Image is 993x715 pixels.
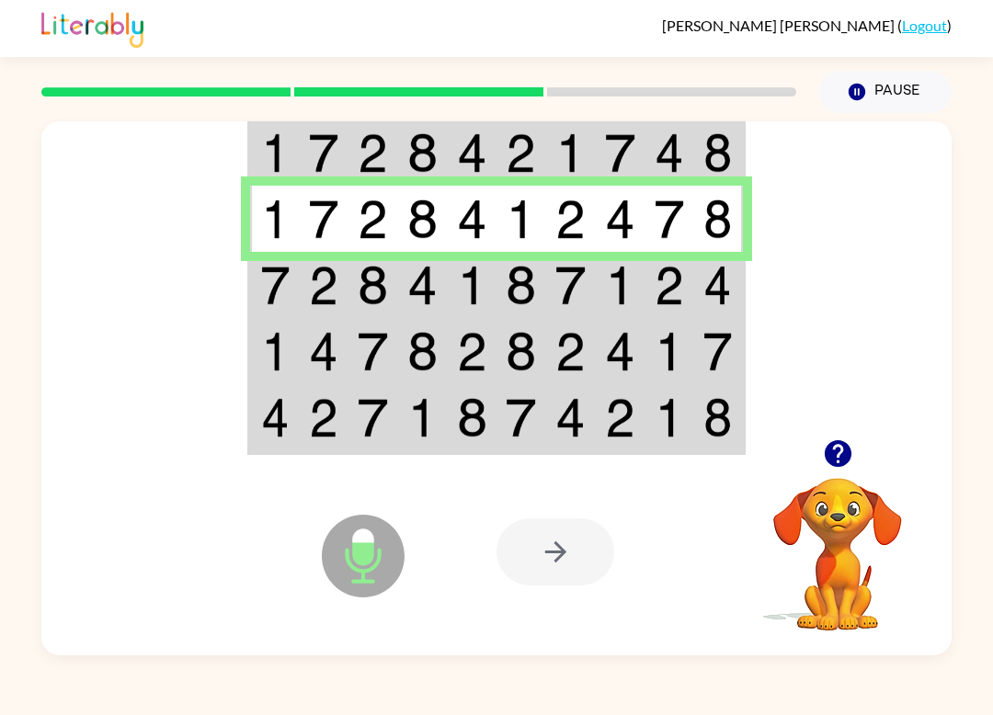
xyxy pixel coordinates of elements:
[407,199,438,239] img: 8
[605,133,635,173] img: 7
[261,398,290,437] img: 4
[407,398,438,437] img: 1
[41,7,143,48] img: Literably
[506,133,536,173] img: 2
[358,398,388,437] img: 7
[358,266,388,305] img: 8
[902,17,947,34] a: Logout
[703,398,732,437] img: 8
[818,71,952,113] button: Pause
[506,266,536,305] img: 8
[309,199,339,239] img: 7
[662,17,897,34] span: [PERSON_NAME] [PERSON_NAME]
[655,133,685,173] img: 4
[506,398,536,437] img: 7
[358,199,388,239] img: 2
[457,199,487,239] img: 4
[655,332,685,371] img: 1
[309,133,339,173] img: 7
[703,133,732,173] img: 8
[703,199,732,239] img: 8
[407,332,438,371] img: 8
[655,266,685,305] img: 2
[261,199,290,239] img: 1
[309,332,339,371] img: 4
[358,332,388,371] img: 7
[605,266,635,305] img: 1
[655,199,685,239] img: 7
[506,332,536,371] img: 8
[309,266,339,305] img: 2
[605,398,635,437] img: 2
[655,398,685,437] img: 1
[703,266,732,305] img: 4
[407,266,438,305] img: 4
[555,133,586,173] img: 1
[555,199,586,239] img: 2
[555,398,586,437] img: 4
[605,199,635,239] img: 4
[261,133,290,173] img: 1
[506,199,536,239] img: 1
[309,398,339,437] img: 2
[358,133,388,173] img: 2
[703,332,732,371] img: 7
[407,133,438,173] img: 8
[457,266,487,305] img: 1
[457,332,487,371] img: 2
[746,449,930,633] video: Your browser must support playing .mp4 files to use Literably. Please try using another browser.
[457,133,487,173] img: 4
[457,398,487,437] img: 8
[261,266,290,305] img: 7
[662,17,952,34] div: ( )
[605,332,635,371] img: 4
[555,266,586,305] img: 7
[261,332,290,371] img: 1
[555,332,586,371] img: 2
